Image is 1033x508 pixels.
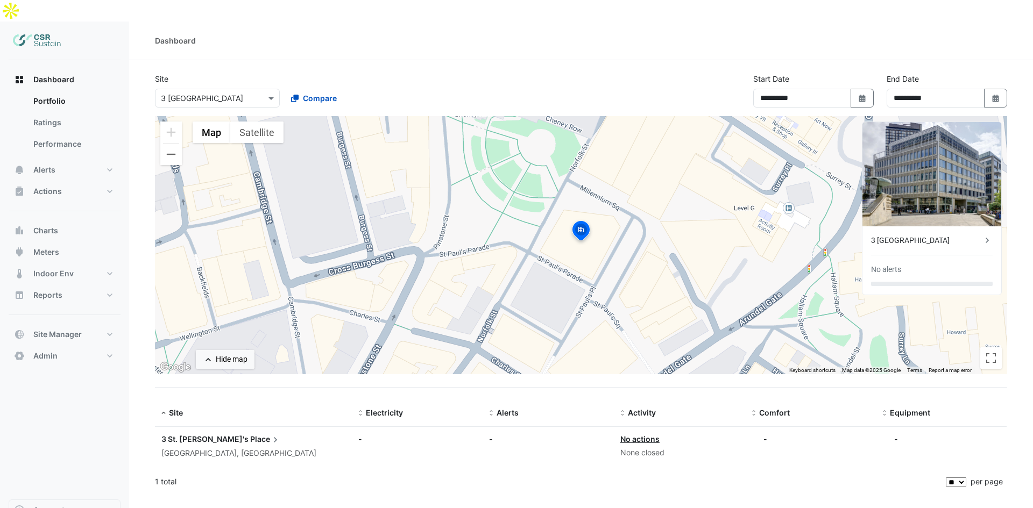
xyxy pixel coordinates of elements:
button: Toggle fullscreen view [980,347,1002,369]
button: Meters [9,241,121,263]
span: Reports [33,290,62,300]
div: 1 total [155,468,944,495]
label: End Date [887,73,919,84]
button: Site Manager [9,324,121,345]
app-icon: Charts [14,225,25,236]
div: [GEOGRAPHIC_DATA], [GEOGRAPHIC_DATA] [161,447,345,460]
span: Alerts [497,408,519,417]
a: Report a map error [929,367,972,373]
span: Admin [33,350,58,361]
button: Charts [9,220,121,241]
button: Indoor Env [9,263,121,284]
app-icon: Admin [14,350,25,361]
div: 3 [GEOGRAPHIC_DATA] [871,235,982,246]
app-icon: Meters [14,247,25,257]
img: Company Logo [13,30,61,52]
a: Terms (opens in new tab) [907,367,922,373]
fa-icon: Select Date [991,94,1001,103]
img: Google [158,360,193,374]
button: Show satellite imagery [230,121,284,143]
span: per page [971,477,1003,486]
div: Dashboard [9,90,121,159]
div: None closed [620,447,739,459]
div: - [358,433,477,445]
app-icon: Indoor Env [14,268,25,279]
span: Place [250,433,281,445]
button: Actions [9,181,121,202]
span: Comfort [759,408,790,417]
span: Dashboard [33,74,74,85]
button: Alerts [9,159,121,181]
img: 3 St. Paul's Place [862,122,1001,226]
span: Indoor Env [33,268,74,279]
span: Site [169,408,183,417]
a: Ratings [25,112,121,133]
div: - [894,433,898,445]
label: Start Date [753,73,789,84]
span: Electricity [366,408,403,417]
button: Reports [9,284,121,306]
app-icon: Site Manager [14,329,25,340]
button: Zoom out [160,144,182,165]
div: Hide map [216,354,247,365]
img: site-pin-selected.svg [569,219,593,245]
div: - [489,433,607,445]
span: Charts [33,225,58,236]
span: Site Manager [33,329,82,340]
button: Compare [284,89,344,108]
div: Dashboard [155,35,196,46]
button: Show street map [193,121,230,143]
app-icon: Alerts [14,164,25,175]
a: Performance [25,133,121,155]
label: Site [155,73,168,84]
app-icon: Dashboard [14,74,25,85]
a: Open this area in Google Maps (opens a new window) [158,360,193,374]
div: No alerts [871,264,901,275]
span: Meters [33,247,59,257]
a: Portfolio [25,90,121,112]
fa-icon: Select Date [858,94,867,103]
div: - [763,433,767,445]
button: Admin [9,345,121,367]
button: Dashboard [9,69,121,90]
span: Alerts [33,164,55,175]
button: Hide map [196,350,254,369]
span: Map data ©2025 Google [842,367,901,373]
span: Activity [628,408,656,417]
app-icon: Reports [14,290,25,300]
button: Keyboard shortcuts [789,367,836,374]
span: 3 St. [PERSON_NAME]'s [161,434,249,443]
button: Zoom in [160,121,182,143]
iframe: Intercom live chat [996,471,1022,497]
span: Actions [33,186,62,197]
span: Compare [303,92,337,104]
a: No actions [620,434,660,443]
app-icon: Actions [14,186,25,197]
span: Equipment [890,408,930,417]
